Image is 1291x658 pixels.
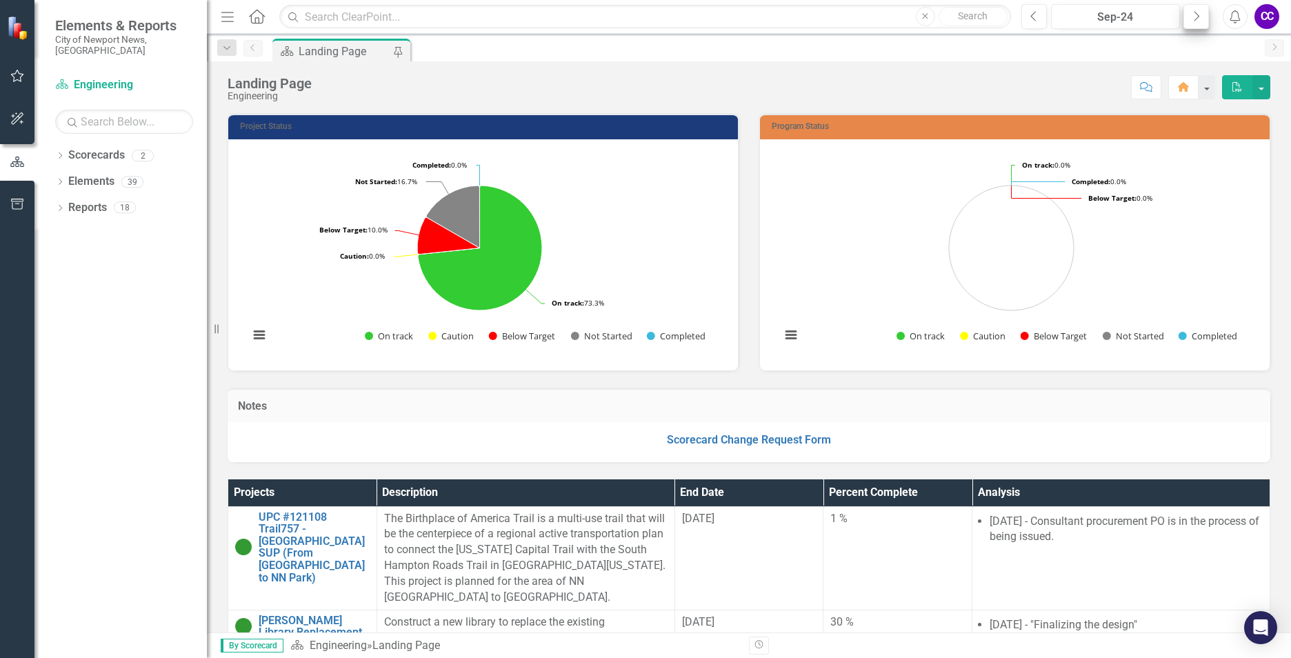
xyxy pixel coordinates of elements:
div: Sep-24 [1056,9,1175,26]
span: [DATE] [682,512,714,525]
div: 39 [121,176,143,188]
li: [DATE] - "Finalizing the design" [990,617,1263,633]
img: ClearPoint Strategy [7,15,31,39]
td: Double-Click to Edit Right Click for Context Menu [228,506,377,610]
div: » [290,638,739,654]
a: Elements [68,174,114,190]
a: Scorecard Change Request Form [667,433,831,446]
img: On Target [235,539,252,555]
button: Show Not Started [1103,330,1163,342]
tspan: Below Target: [319,225,368,235]
text: Not Started [584,330,632,342]
text: Not Started [1116,330,1164,342]
text: 0.0% [412,160,467,170]
button: Show Completed [647,330,705,342]
input: Search Below... [55,110,193,134]
div: Open Intercom Messenger [1244,611,1277,644]
td: Double-Click to Edit [972,506,1270,610]
span: [DATE] [682,615,714,628]
li: [DATE] - Consultant procurement PO is in the process of being issued. [990,514,1263,546]
button: View chart menu, Chart [781,326,801,345]
div: Landing Page [299,43,390,60]
small: City of Newport News, [GEOGRAPHIC_DATA] [55,34,193,57]
text: 16.7% [355,177,417,186]
div: 2 [132,150,154,161]
div: 30 % [830,615,965,630]
button: View chart menu, Chart [250,326,269,345]
tspan: On track: [1022,160,1054,170]
text: 10.0% [319,225,388,235]
img: On Target [235,618,252,635]
div: Chart. Highcharts interactive chart. [774,150,1256,357]
h3: Program Status [772,122,1263,131]
div: 18 [114,202,136,214]
button: Show On track [365,330,413,342]
td: Double-Click to Edit [823,506,972,610]
tspan: Caution: [340,251,369,261]
div: Landing Page [372,639,440,652]
span: Search [958,10,988,21]
button: Show Completed [1179,330,1237,342]
span: Elements & Reports [55,17,193,34]
span: By Scorecard [221,639,283,652]
button: Show On track [897,330,945,342]
tspan: Completed: [412,160,451,170]
div: Chart. Highcharts interactive chart. [242,150,724,357]
svg: Interactive chart [774,150,1249,357]
button: Show Below Target [1021,330,1088,342]
path: Not Started, 5. [426,186,479,248]
p: The Birthplace of America Trail is a multi-use trail that will be the centerpiece of a regional a... [384,511,668,606]
a: Scorecards [68,148,125,163]
a: Engineering [55,77,193,93]
path: Below Target, 3. [417,218,480,255]
h3: Project Status [240,122,731,131]
button: Sep-24 [1051,4,1180,29]
button: Show Caution [960,330,1005,342]
text: 73.3% [552,298,604,308]
h3: Notes [238,400,1260,412]
a: UPC #121108 Trail757 - [GEOGRAPHIC_DATA] SUP (From [GEOGRAPHIC_DATA] to NN Park) [259,511,370,584]
tspan: Completed: [1072,177,1110,186]
div: Engineering [228,91,312,101]
text: 0.0% [340,251,385,261]
button: Search [939,7,1008,26]
a: Engineering [310,639,367,652]
tspan: Not Started: [355,177,397,186]
div: 1 % [830,511,965,527]
a: Reports [68,200,107,216]
svg: Interactive chart [242,150,717,357]
button: CC [1254,4,1279,29]
text: 0.0% [1022,160,1070,170]
button: Show Below Target [489,330,556,342]
tspan: On track: [552,298,584,308]
button: Show Caution [428,330,474,342]
button: Show Not Started [571,330,632,342]
path: On track, 22. [418,186,542,310]
div: Landing Page [228,76,312,91]
text: 0.0% [1072,177,1126,186]
tspan: Below Target: [1088,193,1137,203]
input: Search ClearPoint... [279,5,1011,29]
text: 0.0% [1088,193,1152,203]
a: [PERSON_NAME] Library Replacement [259,615,370,639]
